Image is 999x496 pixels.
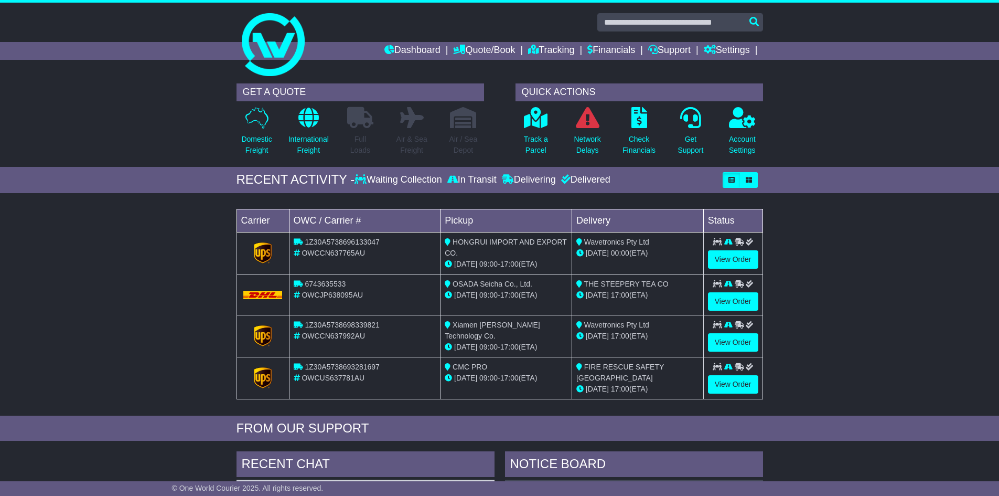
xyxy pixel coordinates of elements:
div: Waiting Collection [355,174,444,186]
span: [DATE] [454,374,477,382]
p: Air / Sea Depot [449,134,478,156]
div: (ETA) [576,290,699,301]
span: 09:00 [479,260,498,268]
span: 17:00 [500,291,519,299]
span: 1Z30A5738693281697 [305,363,379,371]
span: [DATE] [454,343,477,351]
div: - (ETA) [445,290,567,301]
span: Wavetronics Pty Ltd [584,321,649,329]
a: Track aParcel [523,107,549,162]
div: (ETA) [576,248,699,259]
span: [DATE] [454,291,477,299]
img: GetCarrierServiceLogo [254,242,272,263]
span: CMC PRO [453,363,487,371]
span: [DATE] [454,260,477,268]
a: Dashboard [384,42,441,60]
div: - (ETA) [445,373,567,384]
span: 17:00 [611,385,629,393]
a: Settings [704,42,750,60]
span: OWCCN637992AU [302,332,365,340]
span: [DATE] [586,332,609,340]
a: DomesticFreight [241,107,272,162]
div: RECENT ACTIVITY - [237,172,355,187]
div: Delivering [499,174,558,186]
span: [DATE] [586,249,609,257]
a: Financials [587,42,635,60]
span: 09:00 [479,291,498,299]
td: OWC / Carrier # [289,209,441,232]
span: THE STEEPERY TEA CO [584,280,669,288]
p: Domestic Freight [241,134,272,156]
span: Xiamen [PERSON_NAME] Technology Co. [445,321,540,340]
a: Support [648,42,691,60]
div: FROM OUR SUPPORT [237,421,763,436]
span: [DATE] [586,385,609,393]
div: In Transit [445,174,499,186]
div: GET A QUOTE [237,83,484,101]
span: 09:00 [479,374,498,382]
span: © One World Courier 2025. All rights reserved. [172,484,324,492]
div: - (ETA) [445,259,567,270]
span: 17:00 [500,374,519,382]
span: 1Z30A5738696133047 [305,238,379,246]
span: OWCCN637765AU [302,249,365,257]
td: Status [703,209,762,232]
div: (ETA) [576,331,699,342]
a: NetworkDelays [573,107,601,162]
img: GetCarrierServiceLogo [254,367,272,388]
span: HONGRUI IMPORT AND EXPORT CO. [445,238,566,257]
td: Carrier [237,209,289,232]
span: 17:00 [611,332,629,340]
span: 17:00 [500,343,519,351]
p: Air & Sea Freight [396,134,427,156]
td: Pickup [441,209,572,232]
p: Account Settings [729,134,756,156]
a: AccountSettings [728,107,756,162]
span: OWCJP638095AU [302,291,363,299]
span: [DATE] [586,291,609,299]
p: International Freight [288,134,329,156]
div: (ETA) [576,384,699,395]
span: 09:00 [479,343,498,351]
td: Delivery [572,209,703,232]
div: Delivered [558,174,610,186]
img: DHL.png [243,291,283,299]
a: View Order [708,250,758,269]
a: Quote/Book [453,42,515,60]
p: Track a Parcel [524,134,548,156]
a: InternationalFreight [288,107,329,162]
a: GetSupport [677,107,704,162]
span: Wavetronics Pty Ltd [584,238,649,246]
a: Tracking [528,42,574,60]
a: View Order [708,292,758,311]
span: 17:00 [611,291,629,299]
p: Full Loads [347,134,373,156]
a: View Order [708,375,758,394]
p: Network Delays [574,134,600,156]
span: 17:00 [500,260,519,268]
span: FIRE RESCUE SAFETY [GEOGRAPHIC_DATA] [576,363,664,382]
span: 1Z30A5738698339821 [305,321,379,329]
a: View Order [708,333,758,352]
p: Get Support [678,134,703,156]
span: OWCUS637781AU [302,374,364,382]
img: GetCarrierServiceLogo [254,325,272,346]
span: 6743635533 [305,280,346,288]
div: QUICK ACTIONS [515,83,763,101]
div: RECENT CHAT [237,451,495,480]
p: Check Financials [622,134,656,156]
div: - (ETA) [445,342,567,353]
span: 00:00 [611,249,629,257]
span: OSADA Seicha Co., Ltd. [453,280,532,288]
a: CheckFinancials [622,107,656,162]
div: NOTICE BOARD [505,451,763,480]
